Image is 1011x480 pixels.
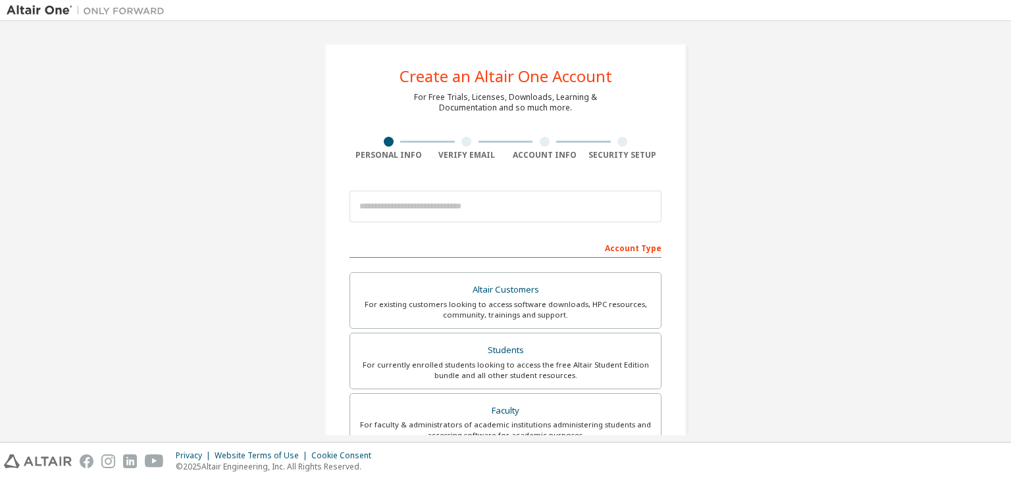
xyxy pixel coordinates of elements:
div: Cookie Consent [311,450,379,461]
div: Create an Altair One Account [400,68,612,84]
div: Account Info [505,150,584,160]
img: facebook.svg [80,454,93,468]
div: For currently enrolled students looking to access the free Altair Student Edition bundle and all ... [358,360,653,381]
div: Personal Info [350,150,428,160]
div: Privacy [176,450,215,461]
div: For existing customers looking to access software downloads, HPC resources, community, trainings ... [358,299,653,320]
div: Verify Email [428,150,506,160]
div: For Free Trials, Licenses, Downloads, Learning & Documentation and so much more. [414,92,597,113]
img: linkedin.svg [123,454,137,468]
img: instagram.svg [101,454,115,468]
img: altair_logo.svg [4,454,72,468]
img: Altair One [7,4,171,17]
div: Website Terms of Use [215,450,311,461]
div: Faculty [358,402,653,420]
img: youtube.svg [145,454,164,468]
div: Account Type [350,237,661,258]
p: © 2025 Altair Engineering, Inc. All Rights Reserved. [176,461,379,472]
div: For faculty & administrators of academic institutions administering students and accessing softwa... [358,420,653,441]
div: Security Setup [584,150,662,160]
div: Altair Customers [358,281,653,299]
div: Students [358,341,653,360]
